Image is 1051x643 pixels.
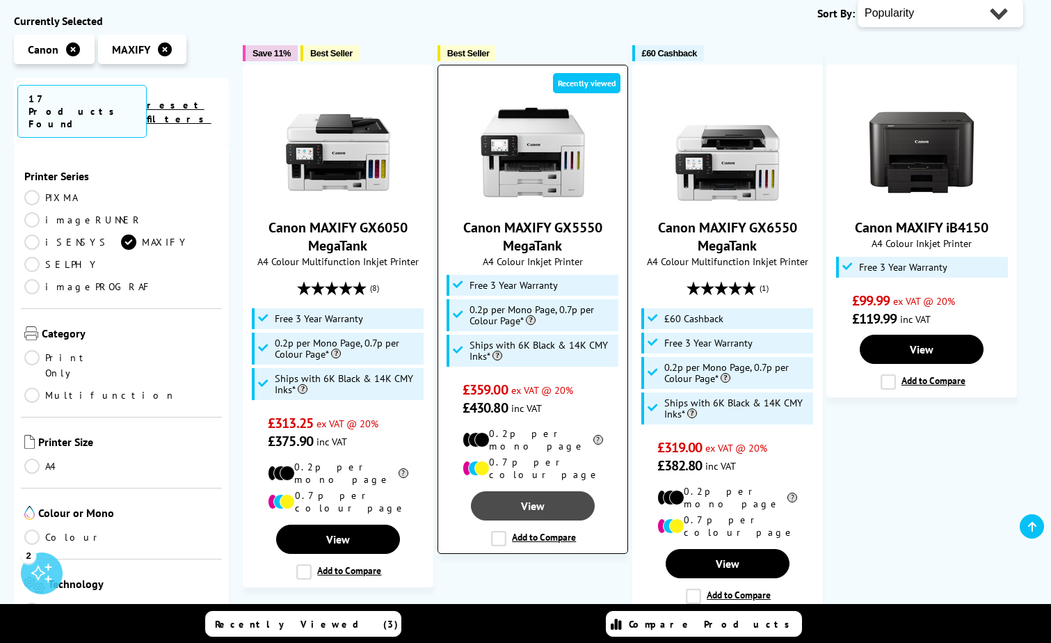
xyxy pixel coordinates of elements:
[860,335,984,364] a: View
[471,491,595,521] a: View
[286,193,390,207] a: Canon MAXIFY GX6050 MegaTank
[657,457,703,475] span: £382.80
[447,48,490,58] span: Best Seller
[275,373,420,395] span: Ships with 6K Black & 14K CMY Inks*
[14,14,229,28] div: Currently Selected
[869,100,974,205] img: Canon MAXIFY iB4150
[28,42,58,56] span: Canon
[869,193,974,207] a: Canon MAXIFY iB4150
[900,312,931,326] span: inc VAT
[24,388,176,403] a: Multifunction
[881,374,965,390] label: Add to Compare
[606,611,802,637] a: Compare Products
[760,275,769,301] span: (1)
[24,530,121,545] a: Colour
[463,219,602,255] a: Canon MAXIFY GX5550 MegaTank
[855,219,988,237] a: Canon MAXIFY iB4150
[675,193,780,207] a: Canon MAXIFY GX6550 MegaTank
[24,435,35,449] img: Printer Size
[640,255,815,268] span: A4 Colour Multifunction Inkjet Printer
[664,362,810,384] span: 0.2p per Mono Page, 0.7p per Colour Page*
[24,169,218,183] span: Printer Series
[205,611,401,637] a: Recently Viewed (3)
[268,219,408,255] a: Canon MAXIFY GX6050 MegaTank
[24,459,121,474] a: A4
[859,262,947,273] span: Free 3 Year Warranty
[664,338,753,349] span: Free 3 Year Warranty
[852,292,890,310] span: £99.99
[632,45,704,61] button: £60 Cashback
[657,438,703,457] span: £319.00
[24,506,35,520] img: Colour or Mono
[275,313,363,324] span: Free 3 Year Warranty
[316,417,378,430] span: ex VAT @ 20%
[24,350,121,381] a: Print Only
[370,275,379,301] span: (8)
[316,435,347,448] span: inc VAT
[657,485,798,510] li: 0.2p per mono page
[24,257,121,272] a: SELPHY
[276,525,400,554] a: View
[48,577,218,596] span: Technology
[24,212,143,228] a: imageRUNNER
[24,235,121,250] a: iSENSYS
[38,435,218,452] span: Printer Size
[38,506,218,523] span: Colour or Mono
[666,549,789,578] a: View
[24,190,121,205] a: PIXMA
[215,618,399,630] span: Recently Viewed (3)
[463,399,508,417] span: £430.80
[286,100,390,205] img: Canon MAXIFY GX6050 MegaTank
[470,280,558,291] span: Free 3 Year Warranty
[664,313,723,324] span: £60 Cashback
[21,548,36,563] div: 2
[664,397,810,420] span: Ships with 6K Black & 14K CMY Inks*
[250,255,426,268] span: A4 Colour Multifunction Inkjet Printer
[470,340,615,362] span: Ships with 6K Black & 14K CMY Inks*
[445,255,620,268] span: A4 Colour Inkjet Printer
[42,326,218,343] span: Category
[300,45,360,61] button: Best Seller
[686,589,771,604] label: Add to Compare
[470,304,615,326] span: 0.2p per Mono Page, 0.7p per Colour Page*
[463,381,508,399] span: £359.00
[243,45,298,61] button: Save 11%
[553,73,620,93] div: Recently viewed
[268,461,408,486] li: 0.2p per mono page
[252,48,291,58] span: Save 11%
[24,279,153,294] a: imagePROGRAF
[705,441,767,454] span: ex VAT @ 20%
[491,531,576,546] label: Add to Compare
[147,99,211,125] a: reset filters
[121,235,218,250] a: MAXIFY
[275,338,420,360] span: 0.2p per Mono Page, 0.7p per Colour Page*
[834,237,1009,250] span: A4 Colour Inkjet Printer
[675,100,780,205] img: Canon MAXIFY GX6550 MegaTank
[852,310,897,328] span: £119.99
[817,6,855,20] span: Sort By:
[657,514,798,539] li: 0.7p per colour page
[310,48,353,58] span: Best Seller
[481,100,585,205] img: Canon MAXIFY GX5550 MegaTank
[893,294,955,308] span: ex VAT @ 20%
[112,42,150,56] span: MAXIFY
[268,432,313,450] span: £375.90
[268,414,313,432] span: £313.25
[24,603,121,618] a: Inkjet
[511,402,542,415] span: inc VAT
[705,459,736,473] span: inc VAT
[463,427,603,452] li: 0.2p per mono page
[438,45,497,61] button: Best Seller
[296,564,381,580] label: Add to Compare
[629,618,797,630] span: Compare Products
[658,219,797,255] a: Canon MAXIFY GX6550 MegaTank
[463,456,603,481] li: 0.7p per colour page
[511,383,573,397] span: ex VAT @ 20%
[268,489,408,514] li: 0.7p per colour page
[17,85,147,138] span: 17 Products Found
[24,326,38,340] img: Category
[481,193,585,207] a: Canon MAXIFY GX5550 MegaTank
[642,48,697,58] span: £60 Cashback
